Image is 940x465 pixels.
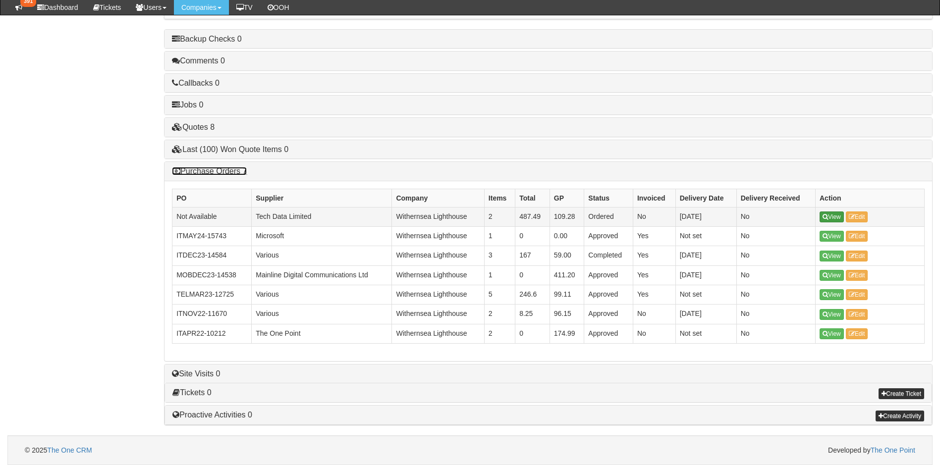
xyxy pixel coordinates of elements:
td: Completed [584,246,633,265]
a: Edit [846,328,868,339]
td: Withernsea Lighthouse [392,285,484,304]
td: Withernsea Lighthouse [392,246,484,265]
td: No [633,207,675,226]
td: 2 [484,207,515,226]
a: View [820,211,844,222]
td: ITNOV22-11670 [172,305,252,324]
td: 167 [515,246,550,265]
td: Withernsea Lighthouse [392,324,484,343]
td: Approved [584,324,633,343]
td: Mainline Digital Communications Ltd [252,265,392,285]
td: 1 [484,265,515,285]
td: ITAPR22-10212 [172,324,252,343]
a: Site Visits 0 [172,369,220,378]
td: The One Point [252,324,392,343]
td: 174.99 [550,324,584,343]
a: View [820,231,844,242]
th: Supplier [252,189,392,207]
a: Proactive Activities 0 [172,411,252,419]
td: Various [252,285,392,304]
td: No [736,305,815,324]
th: Invoiced [633,189,675,207]
td: [DATE] [675,246,736,265]
td: Yes [633,265,675,285]
td: Withernsea Lighthouse [392,227,484,246]
a: Edit [846,270,868,281]
a: Edit [846,211,868,222]
a: Callbacks 0 [172,79,220,87]
td: Yes [633,285,675,304]
td: 2 [484,305,515,324]
a: Edit [846,309,868,320]
td: No [736,265,815,285]
a: The One CRM [47,446,92,454]
span: © 2025 [25,446,92,454]
a: View [820,328,844,339]
a: Quotes 8 [172,123,215,131]
a: The One Point [871,446,915,454]
td: 411.20 [550,265,584,285]
a: Edit [846,251,868,261]
td: Various [252,246,392,265]
a: Jobs 0 [172,101,203,109]
th: Items [484,189,515,207]
th: Delivery Received [736,189,815,207]
td: Various [252,305,392,324]
a: Create Ticket [879,388,924,399]
td: Withernsea Lighthouse [392,265,484,285]
th: Company [392,189,484,207]
td: 59.00 [550,246,584,265]
a: View [820,270,844,281]
td: 5 [484,285,515,304]
th: Delivery Date [675,189,736,207]
th: Total [515,189,550,207]
td: [DATE] [675,207,736,226]
a: View [820,289,844,300]
td: No [736,227,815,246]
a: Backup Checks 0 [172,35,242,43]
td: Approved [584,227,633,246]
a: Edit [846,231,868,242]
th: GP [550,189,584,207]
td: 0.00 [550,227,584,246]
a: View [820,309,844,320]
td: Approved [584,285,633,304]
span: Developed by [828,445,915,455]
td: 99.11 [550,285,584,304]
td: TELMAR23-12725 [172,285,252,304]
a: Last (100) Won Quote Items 0 [172,145,288,154]
td: 3 [484,246,515,265]
td: 0 [515,227,550,246]
td: [DATE] [675,265,736,285]
th: Status [584,189,633,207]
td: No [736,207,815,226]
td: [DATE] [675,305,736,324]
td: Not set [675,324,736,343]
td: Ordered [584,207,633,226]
td: No [633,305,675,324]
td: Withernsea Lighthouse [392,207,484,226]
td: 0 [515,324,550,343]
td: No [736,285,815,304]
td: 96.15 [550,305,584,324]
td: 246.6 [515,285,550,304]
a: Tickets 0 [172,388,211,397]
td: 487.49 [515,207,550,226]
td: 1 [484,227,515,246]
td: MOBDEC23-14538 [172,265,252,285]
td: ITMAY24-15743 [172,227,252,246]
td: Withernsea Lighthouse [392,305,484,324]
td: No [736,246,815,265]
td: No [736,324,815,343]
td: 8.25 [515,305,550,324]
th: PO [172,189,252,207]
td: Approved [584,305,633,324]
th: Action [815,189,924,207]
td: 2 [484,324,515,343]
td: 109.28 [550,207,584,226]
a: Edit [846,289,868,300]
a: View [820,251,844,261]
td: Approved [584,265,633,285]
td: Not set [675,227,736,246]
a: Create Activity [876,411,924,421]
